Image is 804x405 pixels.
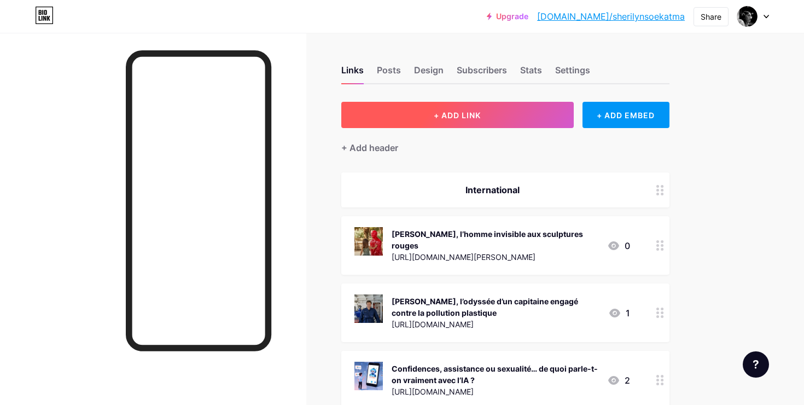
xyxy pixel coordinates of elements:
[487,12,528,21] a: Upgrade
[341,63,364,83] div: Links
[354,227,383,256] img: James Colomina, l’homme invisible aux sculptures rouges
[607,239,630,252] div: 0
[354,294,383,323] img: Simon Bernard, l’odyssée d’un capitaine engagé contre la pollution plastique
[737,6,758,27] img: sherilynsoekatma
[582,102,669,128] div: + ADD EMBED
[392,363,598,386] div: Confidences, assistance ou sexualité… de quoi parle-t-on vraiment avec l’IA ?
[520,63,542,83] div: Stats
[392,251,598,263] div: [URL][DOMAIN_NAME][PERSON_NAME]
[608,306,630,320] div: 1
[392,228,598,251] div: [PERSON_NAME], l’homme invisible aux sculptures rouges
[377,63,401,83] div: Posts
[392,296,599,319] div: [PERSON_NAME], l’odyssée d’un capitaine engagé contre la pollution plastique
[341,102,574,128] button: + ADD LINK
[392,386,598,397] div: [URL][DOMAIN_NAME]
[392,319,599,330] div: [URL][DOMAIN_NAME]
[537,10,685,23] a: [DOMAIN_NAME]/sherilynsoekatma
[354,183,630,196] div: International
[607,374,630,387] div: 2
[414,63,444,83] div: Design
[555,63,590,83] div: Settings
[354,362,383,390] img: Confidences, assistance ou sexualité… de quoi parle-t-on vraiment avec l’IA ?
[341,141,398,154] div: + Add header
[701,11,721,22] div: Share
[434,111,481,120] span: + ADD LINK
[457,63,507,83] div: Subscribers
